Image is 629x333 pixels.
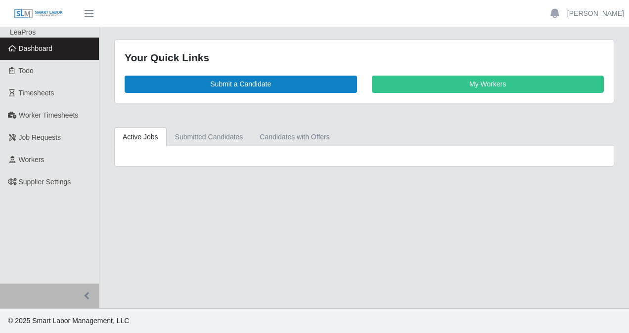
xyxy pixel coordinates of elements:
[19,67,34,75] span: Todo
[19,89,54,97] span: Timesheets
[14,8,63,19] img: SLM Logo
[372,76,604,93] a: My Workers
[167,127,252,147] a: Submitted Candidates
[19,156,45,164] span: Workers
[125,76,357,93] a: Submit a Candidate
[8,317,129,325] span: © 2025 Smart Labor Management, LLC
[567,8,624,19] a: [PERSON_NAME]
[19,111,78,119] span: Worker Timesheets
[19,178,71,186] span: Supplier Settings
[19,44,53,52] span: Dashboard
[19,133,61,141] span: Job Requests
[125,50,604,66] div: Your Quick Links
[114,127,167,147] a: Active Jobs
[10,28,36,36] span: LeaPros
[251,127,338,147] a: Candidates with Offers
